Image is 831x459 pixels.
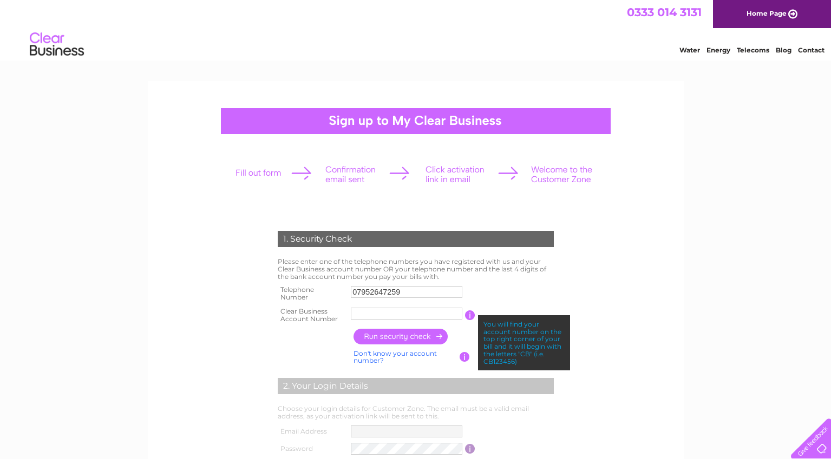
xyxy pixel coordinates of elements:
th: Password [275,440,349,457]
a: Telecoms [737,46,769,54]
img: logo.png [29,28,84,61]
a: 0333 014 3131 [627,5,702,19]
div: You will find your account number on the top right corner of your bill and it will begin with the... [478,315,570,371]
th: Clear Business Account Number [275,304,349,326]
td: Choose your login details for Customer Zone. The email must be a valid email address, as your act... [275,402,557,423]
a: Blog [776,46,791,54]
input: Information [465,310,475,320]
td: Please enter one of the telephone numbers you have registered with us and your Clear Business acc... [275,255,557,283]
a: Water [679,46,700,54]
th: Email Address [275,423,349,440]
a: Energy [706,46,730,54]
a: Contact [798,46,825,54]
div: 1. Security Check [278,231,554,247]
input: Information [465,444,475,454]
input: Information [460,352,470,362]
th: Telephone Number [275,283,349,304]
div: 2. Your Login Details [278,378,554,394]
div: Clear Business is a trading name of Verastar Limited (registered in [GEOGRAPHIC_DATA] No. 3667643... [160,6,672,52]
a: Don't know your account number? [354,349,437,365]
